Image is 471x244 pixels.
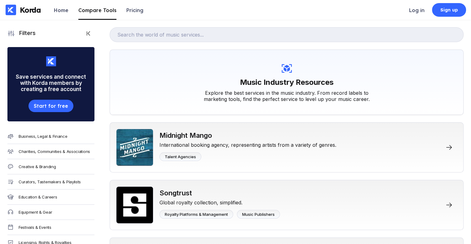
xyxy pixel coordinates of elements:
[116,186,153,224] img: Songtrust
[7,144,94,159] a: Charities, Communities & Associations
[19,225,51,230] div: Festivals & Events
[19,149,90,154] div: Charities, Communities & Associations
[159,131,336,139] div: Midnight Mango
[7,159,94,174] a: Creative & Branding
[240,75,334,90] h1: Music Industry Resources
[54,7,68,13] div: Home
[242,212,275,217] div: Music Publishers
[116,129,153,166] img: Midnight Mango
[19,134,68,139] div: Business, Legal & Finance
[28,100,73,112] button: Start for free
[7,220,94,235] a: Festivals & Events
[440,7,458,13] div: Sign up
[165,154,196,159] div: Talent Agencies
[7,205,94,220] a: Equipment & Gear
[159,139,336,148] div: International booking agency, representing artists from a variety of genres.
[7,129,94,144] a: Business, Legal & Finance
[19,179,81,184] div: Curators, Tastemakers & Playlists
[165,212,228,217] div: Royalty Platforms & Management
[110,27,464,42] input: Search the world of music services...
[126,7,143,13] div: Pricing
[20,5,41,15] div: Korda
[19,210,52,215] div: Equipment & Gear
[110,122,464,172] a: Midnight MangoMidnight MangoInternational booking agency, representing artists from a variety of ...
[432,3,466,17] a: Sign up
[194,90,380,102] div: Explore the best services in the music industry. From record labels to marketing tools, find the ...
[159,197,280,206] div: Global royalty collection, simplified.
[34,103,68,109] div: Start for free
[7,174,94,190] a: Curators, Tastemakers & Playlists
[19,164,56,169] div: Creative & Branding
[159,189,280,197] div: Songtrust
[15,30,36,37] div: Filters
[78,7,116,13] div: Compare Tools
[409,7,425,13] div: Log in
[19,194,57,199] div: Education & Careers
[7,190,94,205] a: Education & Careers
[7,66,94,100] div: Save services and connect with Korda members by creating a free account
[110,180,464,230] a: SongtrustSongtrustGlobal royalty collection, simplified.Royalty Platforms & ManagementMusic Publi...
